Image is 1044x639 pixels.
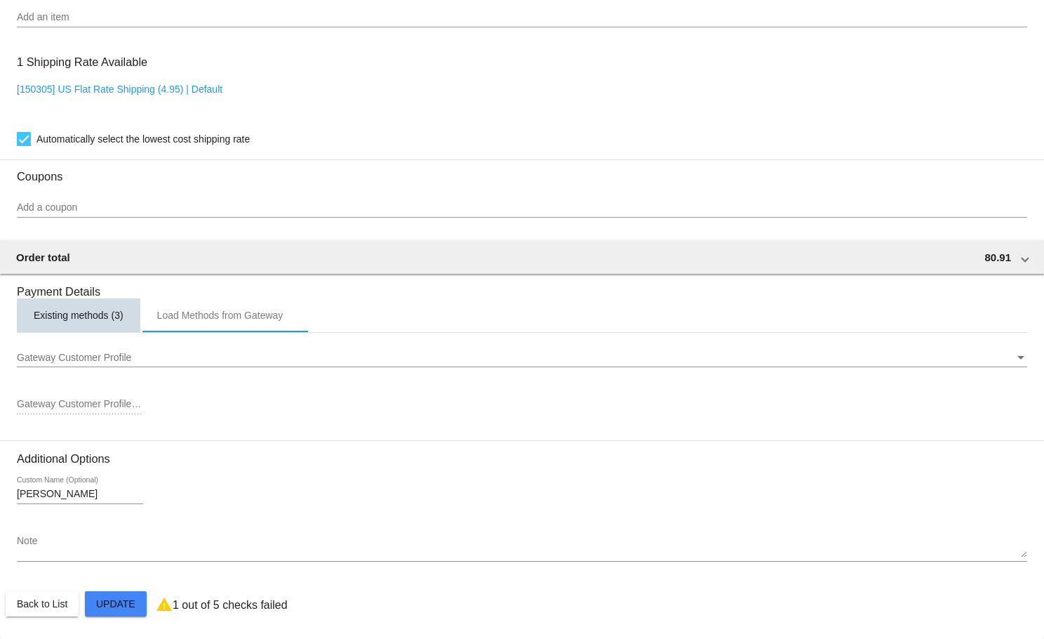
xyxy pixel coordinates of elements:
[17,47,147,77] h3: 1 Shipping Rate Available
[36,131,250,147] span: Automatically select the lowest cost shipping rate
[157,310,283,321] div: Load Methods from Gateway
[17,399,143,410] input: Gateway Customer Profile ID
[17,202,1027,213] input: Add a coupon
[96,598,135,610] span: Update
[85,591,147,617] button: Update
[984,251,1011,263] span: 80.91
[173,599,288,612] p: 1 out of 5 checks failed
[17,275,1027,298] h3: Payment Details
[17,352,131,363] span: Gateway Customer Profile
[6,591,79,617] button: Back to List
[17,489,143,500] input: Custom Name (Optional)
[17,353,1027,364] mat-select: Gateway Customer Profile
[17,84,222,95] a: [150305] US Flat Rate Shipping (4.95) | Default
[17,452,1027,466] h3: Additional Options
[156,596,173,613] mat-icon: warning
[17,12,1027,23] input: Add an item
[16,251,70,263] span: Order total
[17,598,67,610] span: Back to List
[34,310,123,321] div: Existing methods (3)
[17,159,1027,183] h3: Coupons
